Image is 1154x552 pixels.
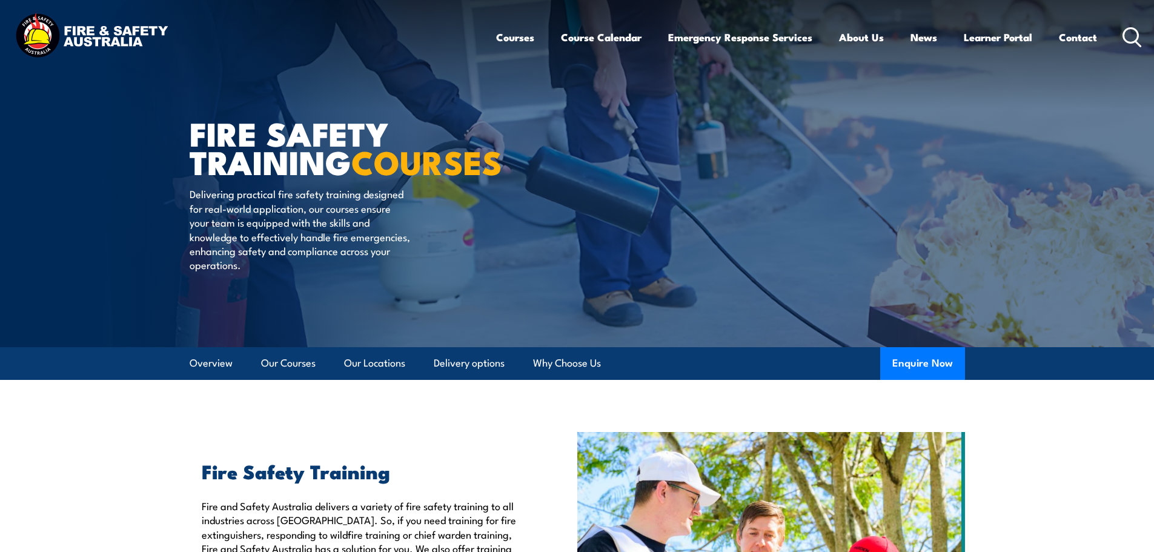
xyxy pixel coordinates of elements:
[561,21,642,53] a: Course Calendar
[190,187,411,271] p: Delivering practical fire safety training designed for real-world application, our courses ensure...
[668,21,812,53] a: Emergency Response Services
[496,21,534,53] a: Courses
[344,347,405,379] a: Our Locations
[202,462,522,479] h2: Fire Safety Training
[190,119,489,175] h1: FIRE SAFETY TRAINING
[351,136,502,186] strong: COURSES
[964,21,1032,53] a: Learner Portal
[910,21,937,53] a: News
[880,347,965,380] button: Enquire Now
[839,21,884,53] a: About Us
[190,347,233,379] a: Overview
[261,347,316,379] a: Our Courses
[1059,21,1097,53] a: Contact
[533,347,601,379] a: Why Choose Us
[434,347,505,379] a: Delivery options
